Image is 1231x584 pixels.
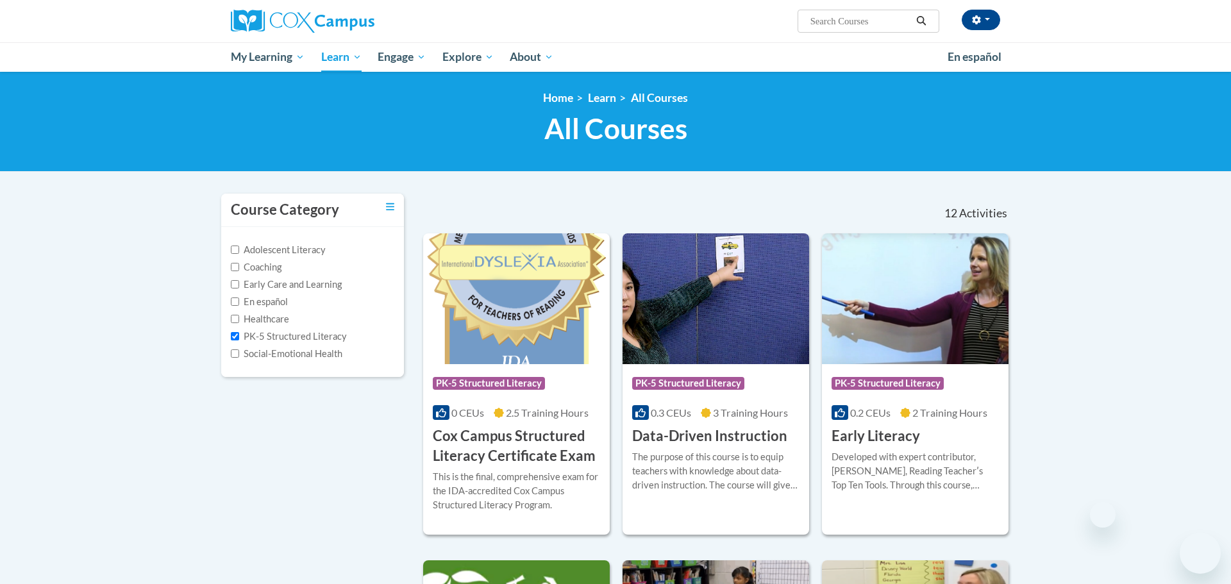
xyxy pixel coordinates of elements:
span: 0.2 CEUs [850,406,891,419]
input: Checkbox for Options [231,263,239,271]
div: Main menu [212,42,1019,72]
span: 3 Training Hours [713,406,788,419]
input: Checkbox for Options [231,315,239,323]
span: About [510,49,553,65]
label: Healthcare [231,312,289,326]
img: Cox Campus [231,10,374,33]
span: Explore [442,49,494,65]
input: Checkbox for Options [231,297,239,306]
span: 2 Training Hours [912,406,987,419]
img: Course Logo [423,233,610,364]
label: Adolescent Literacy [231,243,326,257]
label: Coaching [231,260,281,274]
span: All Courses [544,112,687,146]
input: Checkbox for Options [231,332,239,340]
span: PK-5 Structured Literacy [433,377,545,390]
span: Activities [959,206,1007,221]
a: All Courses [631,91,688,104]
label: En español [231,295,288,309]
h3: Course Category [231,200,339,220]
iframe: Close message [1090,502,1116,528]
input: Checkbox for Options [231,280,239,288]
a: Engage [369,42,434,72]
a: En español [939,44,1010,71]
div: This is the final, comprehensive exam for the IDA-accredited Cox Campus Structured Literacy Program. [433,470,600,512]
input: Checkbox for Options [231,246,239,254]
span: 12 [944,206,957,221]
span: 2.5 Training Hours [506,406,589,419]
button: Search [912,13,931,29]
a: Cox Campus [231,10,474,33]
span: PK-5 Structured Literacy [832,377,944,390]
span: PK-5 Structured Literacy [632,377,744,390]
span: 0.3 CEUs [651,406,691,419]
a: Learn [588,91,616,104]
a: Learn [313,42,370,72]
h3: Early Literacy [832,426,920,446]
button: Account Settings [962,10,1000,30]
label: Early Care and Learning [231,278,342,292]
h3: Cox Campus Structured Literacy Certificate Exam [433,426,600,466]
span: Engage [378,49,426,65]
h3: Data-Driven Instruction [632,426,787,446]
div: The purpose of this course is to equip teachers with knowledge about data-driven instruction. The... [632,450,800,492]
input: Checkbox for Options [231,349,239,358]
a: Course LogoPK-5 Structured Literacy0.2 CEUs2 Training Hours Early LiteracyDeveloped with expert c... [822,233,1009,535]
div: Developed with expert contributor, [PERSON_NAME], Reading Teacherʹs Top Ten Tools. Through this c... [832,450,999,492]
a: About [502,42,562,72]
span: Learn [321,49,362,65]
img: Course Logo [623,233,809,364]
img: Course Logo [822,233,1009,364]
label: Social-Emotional Health [231,347,342,361]
span: My Learning [231,49,305,65]
label: PK-5 Structured Literacy [231,330,347,344]
span: En español [948,50,1001,63]
a: My Learning [222,42,313,72]
span: 0 CEUs [451,406,484,419]
a: Home [543,91,573,104]
iframe: Button to launch messaging window [1180,533,1221,574]
a: Course LogoPK-5 Structured Literacy0 CEUs2.5 Training Hours Cox Campus Structured Literacy Certif... [423,233,610,535]
input: Search Courses [809,13,912,29]
a: Course LogoPK-5 Structured Literacy0.3 CEUs3 Training Hours Data-Driven InstructionThe purpose of... [623,233,809,535]
a: Explore [434,42,502,72]
a: Toggle collapse [386,200,394,214]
